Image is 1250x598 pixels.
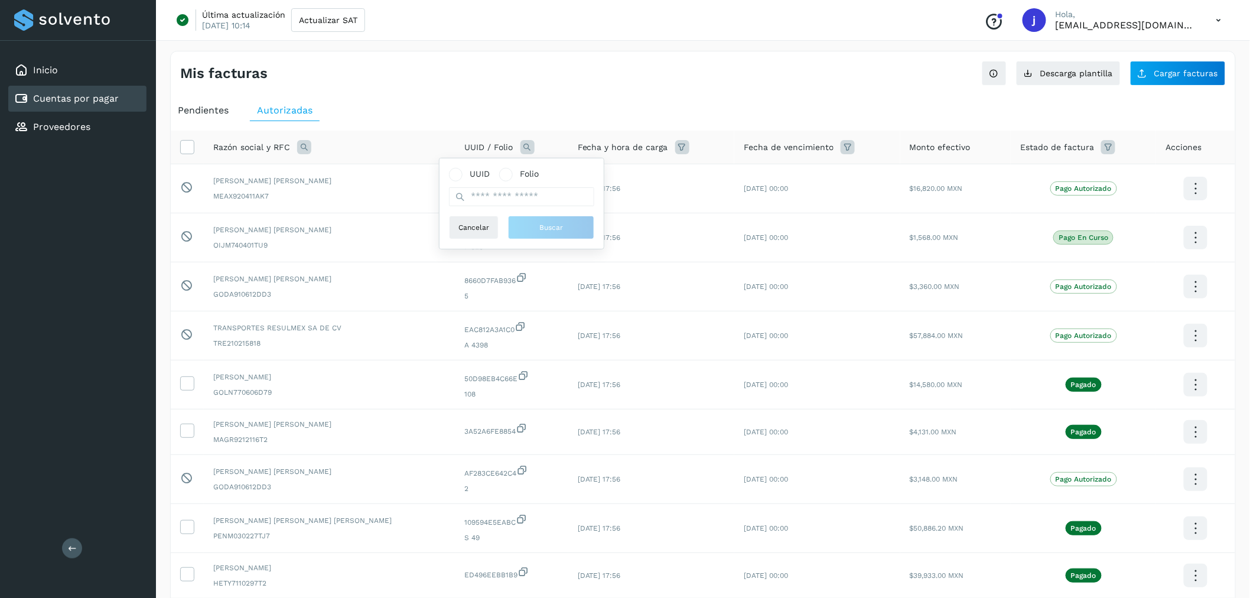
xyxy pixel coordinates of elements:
[578,475,621,483] span: [DATE] 17:56
[465,532,559,543] span: S 49
[1056,475,1112,483] p: Pago Autorizado
[213,578,446,589] span: HETY7110297T2
[8,114,147,140] div: Proveedores
[1166,141,1202,154] span: Acciones
[1071,381,1096,389] p: Pagado
[465,389,559,399] span: 108
[213,191,446,201] span: MEAX920411AK7
[213,225,446,235] span: [PERSON_NAME] [PERSON_NAME]
[744,282,788,291] span: [DATE] 00:00
[910,141,971,154] span: Monto efectivo
[213,289,446,300] span: GODA910612DD3
[578,331,621,340] span: [DATE] 17:56
[578,428,621,436] span: [DATE] 17:56
[744,381,788,389] span: [DATE] 00:00
[213,563,446,573] span: [PERSON_NAME]
[910,184,963,193] span: $16,820.00 MXN
[578,282,621,291] span: [DATE] 17:56
[1154,69,1218,77] span: Cargar facturas
[213,323,446,333] span: TRANSPORTES RESULMEX SA DE CV
[578,571,621,580] span: [DATE] 17:56
[1130,61,1226,86] button: Cargar facturas
[744,428,788,436] span: [DATE] 00:00
[1056,19,1197,31] p: jrodriguez@kalapata.co
[465,483,559,494] span: 2
[213,372,446,382] span: [PERSON_NAME]
[744,184,788,193] span: [DATE] 00:00
[465,422,559,437] span: 3A52A6FE8854
[578,524,621,532] span: [DATE] 17:56
[744,571,788,580] span: [DATE] 00:00
[213,482,446,492] span: GODA910612DD3
[910,233,959,242] span: $1,568.00 MXN
[8,86,147,112] div: Cuentas por pagar
[1040,69,1113,77] span: Descarga plantilla
[465,321,559,335] span: EAC812A3A1C0
[1020,141,1094,154] span: Estado de factura
[1071,571,1096,580] p: Pagado
[213,531,446,541] span: PENM030227TJ7
[213,387,446,398] span: GOLN770606D79
[1056,331,1112,340] p: Pago Autorizado
[213,338,446,349] span: TRE210215818
[578,381,621,389] span: [DATE] 17:56
[465,291,559,301] span: 5
[1059,233,1108,242] p: Pago en curso
[1056,184,1112,193] p: Pago Autorizado
[465,370,559,384] span: 50D98EB4C66E
[291,8,365,32] button: Actualizar SAT
[744,233,788,242] span: [DATE] 00:00
[202,20,250,31] p: [DATE] 10:14
[178,105,229,116] span: Pendientes
[1056,282,1112,291] p: Pago Autorizado
[578,141,668,154] span: Fecha y hora de carga
[213,515,446,526] span: [PERSON_NAME] [PERSON_NAME] [PERSON_NAME]
[744,524,788,532] span: [DATE] 00:00
[213,274,446,284] span: [PERSON_NAME] [PERSON_NAME]
[1016,61,1121,86] button: Descarga plantilla
[465,566,559,580] span: ED496EEBB1B9
[744,331,788,340] span: [DATE] 00:00
[744,141,834,154] span: Fecha de vencimiento
[465,272,559,286] span: 8660D7FAB936
[33,64,58,76] a: Inicio
[213,419,446,430] span: [PERSON_NAME] [PERSON_NAME]
[33,93,119,104] a: Cuentas por pagar
[910,524,964,532] span: $50,886.20 MXN
[910,282,960,291] span: $3,360.00 MXN
[257,105,312,116] span: Autorizadas
[910,331,963,340] span: $57,884.00 MXN
[213,434,446,445] span: MAGR9212116T2
[910,571,964,580] span: $39,933.00 MXN
[202,9,285,20] p: Última actualización
[213,240,446,251] span: OIJM740401TU9
[33,121,90,132] a: Proveedores
[465,141,513,154] span: UUID / Folio
[465,464,559,479] span: AF283CE642C4
[180,65,268,82] h4: Mis facturas
[465,340,559,350] span: A 4398
[299,16,357,24] span: Actualizar SAT
[1071,524,1096,532] p: Pagado
[910,381,963,389] span: $14,580.00 MXN
[1056,9,1197,19] p: Hola,
[213,175,446,186] span: [PERSON_NAME] [PERSON_NAME]
[465,513,559,528] span: 109594E5EABC
[1071,428,1096,436] p: Pagado
[213,466,446,477] span: [PERSON_NAME] [PERSON_NAME]
[910,428,957,436] span: $4,131.00 MXN
[8,57,147,83] div: Inicio
[213,141,290,154] span: Razón social y RFC
[744,475,788,483] span: [DATE] 00:00
[910,475,958,483] span: $3,148.00 MXN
